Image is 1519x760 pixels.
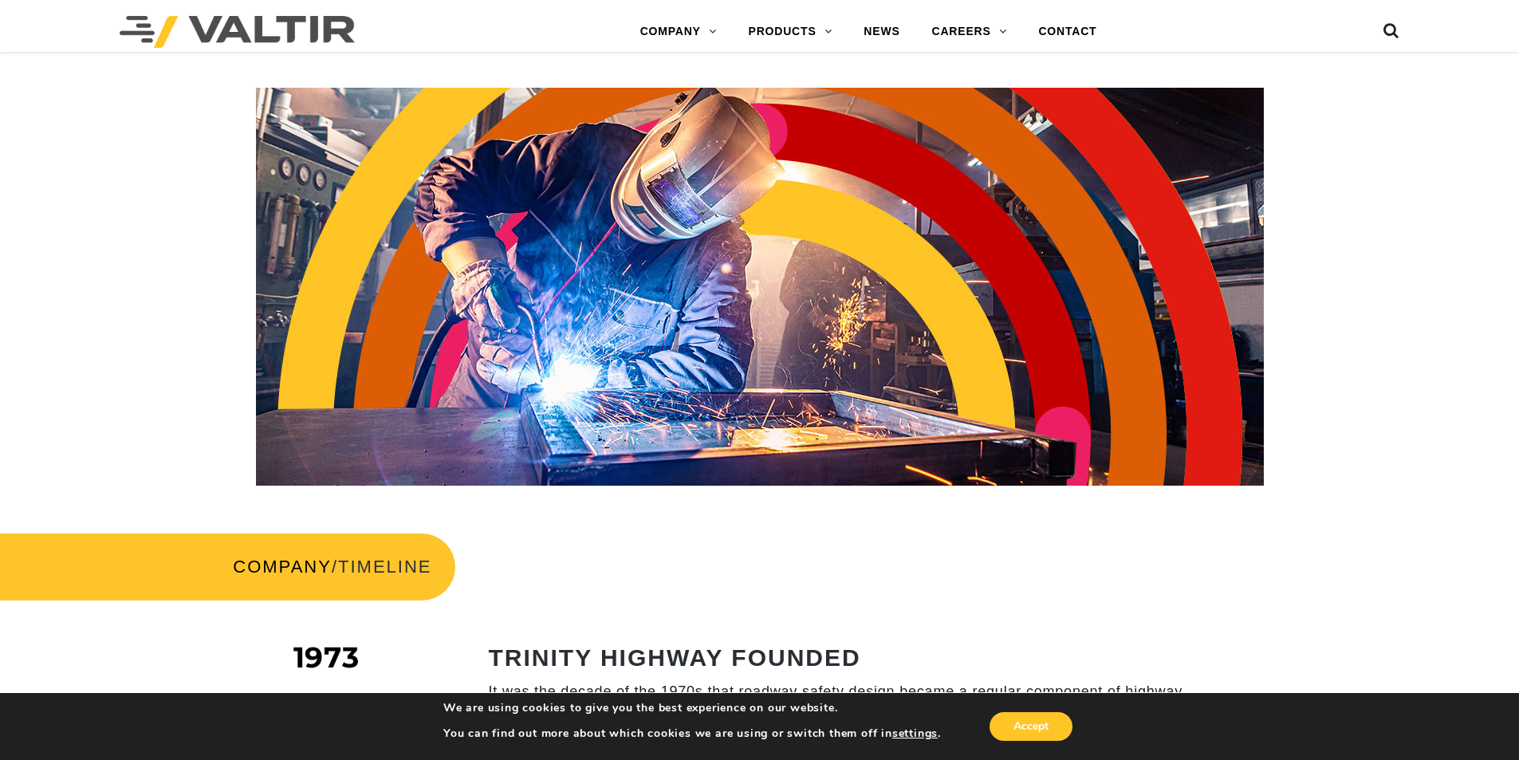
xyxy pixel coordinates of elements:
[338,557,431,577] span: TIMELINE
[443,727,941,741] p: You can find out more about which cookies we are using or switch them off in .
[624,16,733,48] a: COMPANY
[293,640,360,675] span: 1973
[990,712,1072,741] button: Accept
[848,16,915,48] a: NEWS
[916,16,1023,48] a: CAREERS
[489,644,861,671] strong: TRINITY HIGHWAY FOUNDED
[256,88,1264,486] img: Header_Timeline
[443,701,941,715] p: We are using cookies to give you the best experience on our website.
[892,727,938,741] button: settings
[1022,16,1112,48] a: CONTACT
[489,683,1194,720] p: It was the decade of the 1970s that roadway safety design became a regular component of highway p...
[233,557,332,577] a: COMPANY
[120,16,355,48] img: Valtir
[733,16,848,48] a: PRODUCTS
